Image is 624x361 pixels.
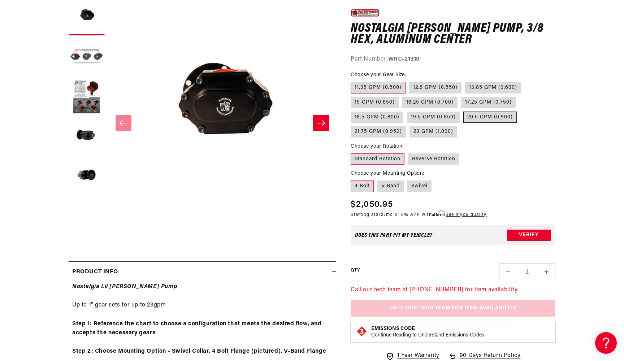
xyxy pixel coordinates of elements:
button: Load image 4 in gallery view [69,118,105,155]
h2: Product Info [72,268,118,277]
button: Load image 5 in gallery view [69,158,105,194]
label: 12.6 GPM (0.550) [409,82,461,93]
label: 11.35 GPM (0.500) [351,82,406,93]
label: 16.25 GPM (0.700) [402,97,458,108]
label: 20.5 GPM (0.900) [463,111,517,123]
label: Standard Rotation [351,153,404,165]
img: Emissions code [356,326,368,337]
a: Call our tech team at [PHONE_NUMBER] for item availability. [351,287,518,293]
legend: Choose your Mounting Option: [351,170,425,177]
strong: Nostalgia Lil [PERSON_NAME] Pump [72,284,177,290]
label: Swivel [407,180,432,192]
label: 17.25 GPM (0.750) [461,97,516,108]
strong: Step 1: Reference the chart to choose a configuration that meets the desired flow, and accepts th... [72,321,322,336]
button: Emissions CodeContinue Reading to Understand Emissions Codes [371,326,484,339]
label: 4 Bolt [351,180,374,192]
label: Reverse Rotation [408,153,459,165]
div: Part Number: [351,55,555,64]
span: $2,050.95 [351,198,393,211]
strong: Step 2: Choose Mounting Option - Swivel Collar, 4 Bolt Flange (pictured), V-Band Flange [72,348,326,354]
div: Does This part fit My vehicle? [355,232,433,238]
label: QTY [351,268,360,274]
span: $72 [376,213,384,217]
label: V Band [377,180,404,192]
label: 19.5 GPM (0.850) [407,111,460,123]
legend: Choose your Rotation: [351,143,404,150]
label: 23 GPM (1.000) [409,126,457,138]
label: 18.5 GPM (0.800) [351,111,403,123]
label: 21.75 GPM (0.950) [351,126,406,138]
summary: Product Info [69,262,336,283]
label: 15 GPM (0.650) [351,97,399,108]
a: See if you qualify - Learn more about Affirm Financing (opens in modal) [446,213,486,217]
span: Affirm [432,211,445,216]
strong: WRC-21310 [388,56,420,62]
button: Load image 3 in gallery view [69,79,105,115]
button: Load image 2 in gallery view [69,39,105,75]
button: Verify [507,230,551,241]
p: Continue Reading to Understand Emissions Codes [371,332,484,339]
strong: Emissions Code [371,326,415,331]
legend: Choose your Gear Size: [351,71,407,79]
button: Slide right [313,115,329,131]
button: Slide left [116,115,131,131]
h1: Nostalgia [PERSON_NAME] Pump, 3/8 Hex, Aluminum Center [351,23,555,46]
span: 1 Year Warranty [397,351,439,361]
label: 13.85 GPM (0.600) [465,82,521,93]
p: Starting at /mo or 0% APR with . [351,211,486,218]
a: 1 Year Warranty [386,351,439,361]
